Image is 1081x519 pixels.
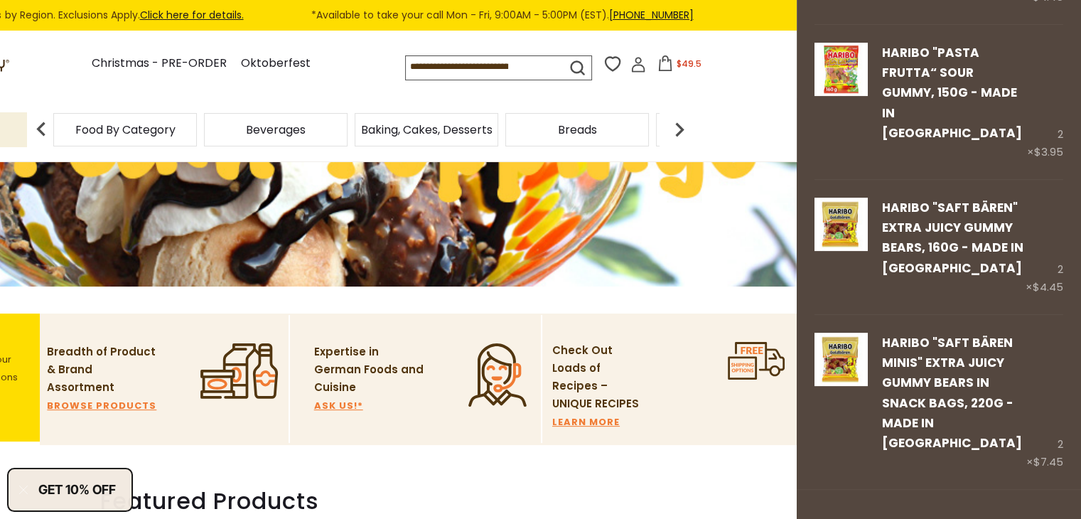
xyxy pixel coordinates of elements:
a: Baking, Cakes, Desserts [361,124,493,135]
span: $49.5 [676,58,701,70]
a: Breads [558,124,597,135]
a: Haribo Saft Baren Extra Juicy [814,198,868,296]
img: Haribo "Pasta Frutta“ Sour Gummy, 150g - Made in Germany [814,43,868,96]
div: 2 × [1027,43,1063,161]
div: 2 × [1026,333,1063,472]
a: Haribo "Saft Bären" Extra Juicy Gummy Bears, 160g - Made in [GEOGRAPHIC_DATA] [882,199,1023,277]
a: Christmas - PRE-ORDER [92,54,227,73]
span: $7.45 [1033,454,1063,469]
img: Haribo Saft Baren Extra Juicy [814,198,868,251]
a: Haribo "Pasta Frutta“ Sour Gummy, 150g - Made in Germany [814,43,868,161]
span: $3.95 [1034,144,1063,159]
a: Beverages [246,124,306,135]
span: $4.45 [1033,279,1063,294]
a: Haribo "Saft Bären Minis" Extra Juicy Gummy Bears in Snack Bags, 220g - Made in [GEOGRAPHIC_DATA] [882,334,1022,452]
span: *Available to take your call Mon - Fri, 9:00AM - 5:00PM (EST). [311,7,694,23]
img: Haribo Saft Baren Extra Juicy [814,333,868,386]
p: Check Out Loads of Recipes – UNIQUE RECIPES [552,342,648,413]
a: [PHONE_NUMBER] [609,8,694,22]
a: Oktoberfest [241,54,311,73]
a: Click here for details. [140,8,244,22]
div: 2 × [1026,198,1063,296]
p: Expertise in German Foods and Cuisine [314,343,424,397]
button: $49.5 [649,55,709,77]
a: BROWSE PRODUCTS [47,402,156,410]
p: Breadth of Product & Brand Assortment [47,343,157,397]
a: ASK US!* [314,402,363,410]
a: Haribo Saft Baren Extra Juicy [814,333,868,472]
a: LEARN MORE [552,418,620,427]
a: Haribo "Pasta Frutta“ Sour Gummy, 150g - Made in [GEOGRAPHIC_DATA] [882,44,1022,141]
a: Food By Category [75,124,176,135]
img: next arrow [665,115,694,144]
img: previous arrow [27,115,55,144]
